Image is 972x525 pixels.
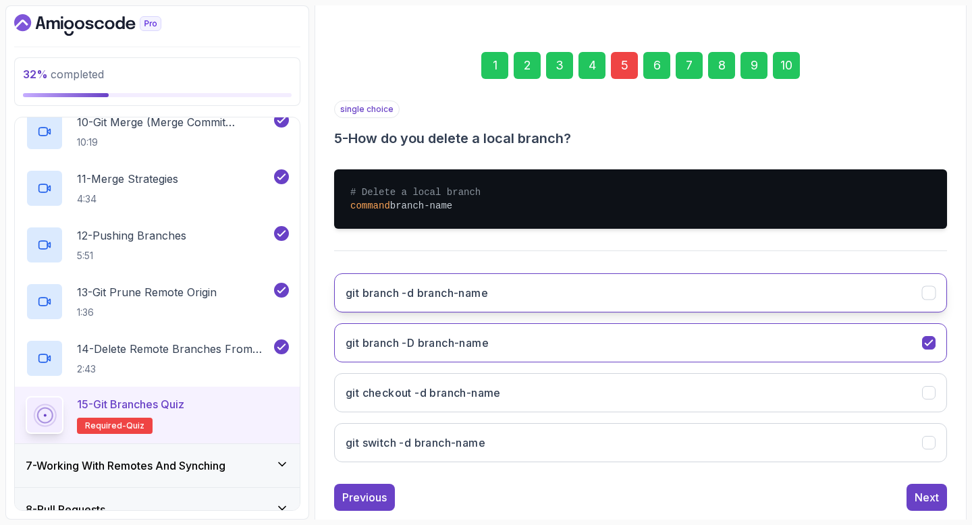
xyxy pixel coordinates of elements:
[26,169,289,207] button: 11-Merge Strategies4:34
[773,52,800,79] div: 10
[334,129,947,148] h3: 5 - How do you delete a local branch?
[334,101,400,118] p: single choice
[126,420,144,431] span: quiz
[643,52,670,79] div: 6
[334,373,947,412] button: git checkout -d branch-name
[346,335,489,351] h3: git branch -D branch-name
[708,52,735,79] div: 8
[77,171,178,187] p: 11 - Merge Strategies
[611,52,638,79] div: 5
[334,484,395,511] button: Previous
[907,484,947,511] button: Next
[26,226,289,264] button: 12-Pushing Branches5:51
[26,458,225,474] h3: 7 - Working With Remotes And Synching
[350,200,390,211] span: command
[77,249,186,262] p: 5:51
[77,306,217,319] p: 1:36
[740,52,767,79] div: 9
[481,52,508,79] div: 1
[334,169,947,229] pre: branch-name
[578,52,605,79] div: 4
[23,67,104,81] span: completed
[514,52,541,79] div: 2
[85,420,126,431] span: Required-
[346,385,501,401] h3: git checkout -d branch-name
[77,396,184,412] p: 15 - Git Branches Quiz
[77,136,271,149] p: 10:19
[26,339,289,377] button: 14-Delete Remote Branches From Terminal2:43
[26,501,105,518] h3: 8 - Pull Requests
[342,489,387,505] div: Previous
[26,283,289,321] button: 13-Git Prune Remote Origin1:36
[915,489,939,505] div: Next
[334,273,947,312] button: git branch -d branch-name
[346,435,485,451] h3: git switch -d branch-name
[14,14,192,36] a: Dashboard
[334,323,947,362] button: git branch -D branch-name
[334,423,947,462] button: git switch -d branch-name
[26,396,289,434] button: 15-Git Branches QuizRequired-quiz
[23,67,48,81] span: 32 %
[26,113,289,150] button: 10-Git Merge (Merge Commit Example)10:19
[77,362,271,376] p: 2:43
[77,284,217,300] p: 13 - Git Prune Remote Origin
[77,227,186,244] p: 12 - Pushing Branches
[77,192,178,206] p: 4:34
[676,52,703,79] div: 7
[346,285,488,301] h3: git branch -d branch-name
[77,114,271,130] p: 10 - Git Merge (Merge Commit Example)
[77,341,271,357] p: 14 - Delete Remote Branches From Terminal
[15,444,300,487] button: 7-Working With Remotes And Synching
[546,52,573,79] div: 3
[350,187,481,198] span: # Delete a local branch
